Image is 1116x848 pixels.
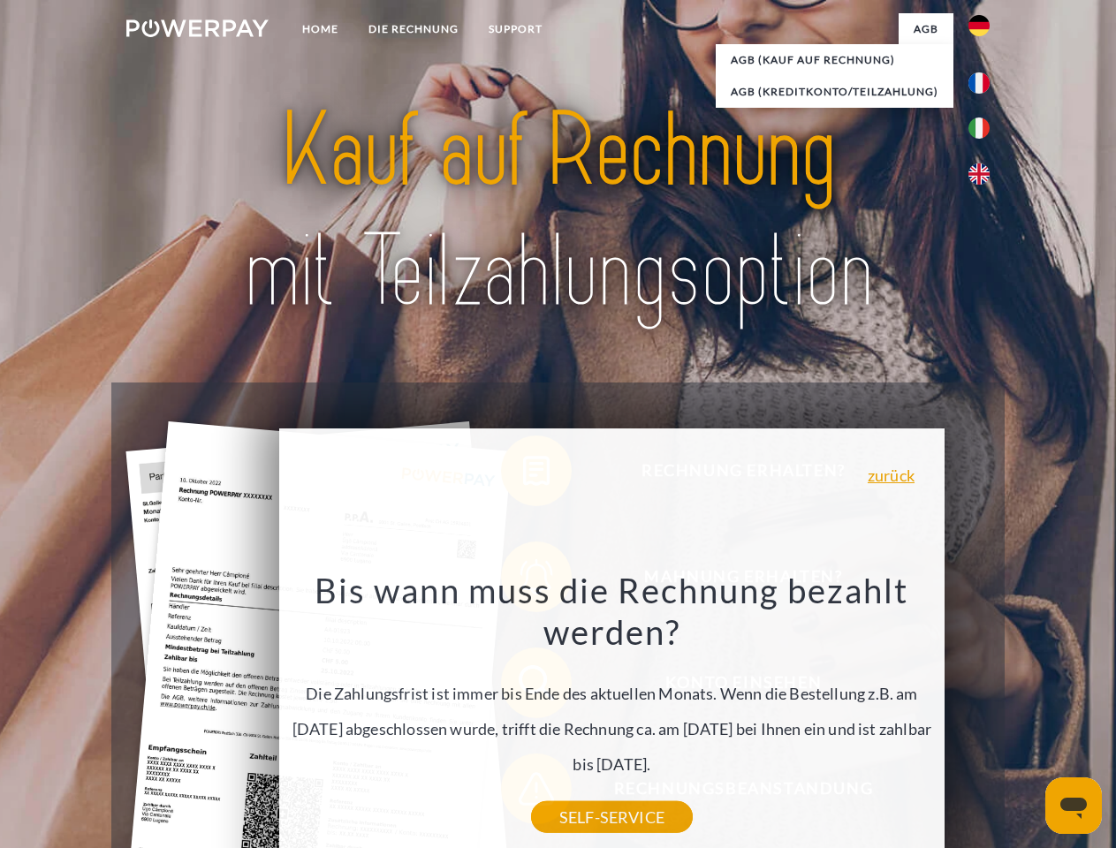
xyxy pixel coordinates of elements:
[474,13,558,45] a: SUPPORT
[868,467,915,483] a: zurück
[169,85,947,338] img: title-powerpay_de.svg
[716,44,953,76] a: AGB (Kauf auf Rechnung)
[287,13,353,45] a: Home
[968,117,990,139] img: it
[290,569,935,654] h3: Bis wann muss die Rechnung bezahlt werden?
[968,15,990,36] img: de
[899,13,953,45] a: agb
[968,163,990,185] img: en
[531,801,693,833] a: SELF-SERVICE
[353,13,474,45] a: DIE RECHNUNG
[968,72,990,94] img: fr
[290,569,935,817] div: Die Zahlungsfrist ist immer bis Ende des aktuellen Monats. Wenn die Bestellung z.B. am [DATE] abg...
[716,76,953,108] a: AGB (Kreditkonto/Teilzahlung)
[126,19,269,37] img: logo-powerpay-white.svg
[1045,777,1102,834] iframe: Schaltfläche zum Öffnen des Messaging-Fensters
